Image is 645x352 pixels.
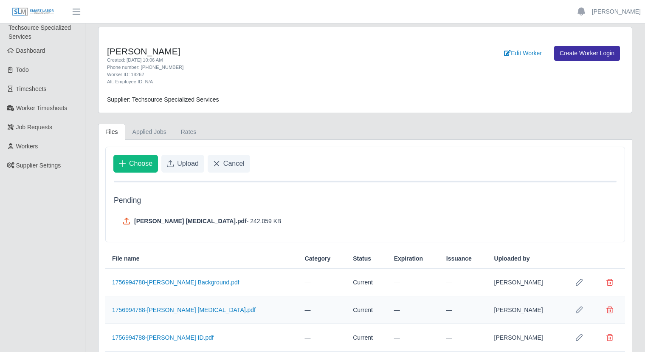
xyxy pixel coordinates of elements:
a: 1756994788-[PERSON_NAME] ID.pdf [112,334,214,341]
a: Rates [174,124,204,140]
div: Phone number: [PHONE_NUMBER] [107,64,403,71]
h5: Pending [114,196,617,205]
button: Delete file [601,329,618,346]
td: — [298,296,346,324]
div: Created: [DATE] 10:06 AM [107,57,403,64]
span: Worker Timesheets [16,105,67,111]
button: Choose [113,155,158,173]
a: Create Worker Login [554,46,620,61]
span: Techsource Specialized Services [8,24,71,40]
td: Current [346,296,387,324]
button: Upload [161,155,204,173]
td: — [439,269,487,296]
a: Edit Worker [499,46,547,61]
td: — [298,324,346,352]
span: - 242.059 KB [247,217,282,225]
span: Choose [129,159,152,169]
div: Alt. Employee ID: N/A [107,78,403,85]
span: Expiration [394,254,423,263]
span: Workers [16,143,38,150]
span: Timesheets [16,85,47,92]
span: Job Requests [16,124,53,131]
a: 1756994788-[PERSON_NAME] Background.pdf [112,279,239,286]
span: Supplier: Techsource Specialized Services [107,96,219,103]
button: Row Edit [571,301,588,318]
a: [PERSON_NAME] [592,7,641,16]
button: Row Edit [571,329,588,346]
span: Status [353,254,371,263]
a: 1756994788-[PERSON_NAME] [MEDICAL_DATA].pdf [112,307,256,313]
td: Current [346,324,387,352]
td: — [387,324,439,352]
span: Category [305,254,331,263]
img: SLM Logo [12,7,54,17]
a: Files [98,124,125,140]
span: Supplier Settings [16,162,61,169]
button: Delete file [601,274,618,291]
td: — [387,296,439,324]
td: Current [346,269,387,296]
span: [PERSON_NAME] [MEDICAL_DATA].pdf [134,217,247,225]
td: [PERSON_NAME] [487,296,564,324]
td: — [439,296,487,324]
span: Dashboard [16,47,45,54]
td: [PERSON_NAME] [487,324,564,352]
button: Delete file [601,301,618,318]
span: Todo [16,66,29,73]
td: — [439,324,487,352]
a: Applied Jobs [125,124,174,140]
button: Row Edit [571,274,588,291]
h4: [PERSON_NAME] [107,46,403,57]
div: Worker ID: 18262 [107,71,403,78]
span: Cancel [223,159,245,169]
span: Upload [177,159,199,169]
td: — [387,269,439,296]
span: Uploaded by [494,254,530,263]
span: File name [112,254,140,263]
button: Cancel [208,155,250,173]
td: [PERSON_NAME] [487,269,564,296]
td: — [298,269,346,296]
span: Issuance [446,254,472,263]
